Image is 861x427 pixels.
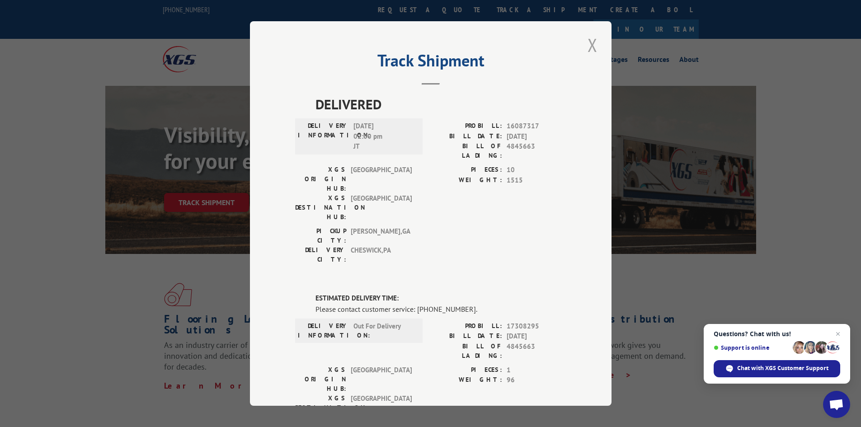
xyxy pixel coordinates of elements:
[298,121,349,152] label: DELIVERY INFORMATION:
[714,360,840,377] span: Chat with XGS Customer Support
[507,342,566,361] span: 4845663
[507,141,566,160] span: 4845663
[315,293,566,304] label: ESTIMATED DELIVERY TIME:
[351,245,412,264] span: CHESWICK , PA
[295,165,346,193] label: XGS ORIGIN HUB:
[431,131,502,142] label: BILL DATE:
[295,193,346,222] label: XGS DESTINATION HUB:
[823,391,850,418] a: Open chat
[315,304,566,314] div: Please contact customer service: [PHONE_NUMBER].
[714,330,840,338] span: Questions? Chat with us!
[431,141,502,160] label: BILL OF LADING:
[295,394,346,422] label: XGS DESTINATION HUB:
[315,94,566,114] span: DELIVERED
[507,365,566,375] span: 1
[351,193,412,222] span: [GEOGRAPHIC_DATA]
[353,121,414,152] span: [DATE] 02:00 pm JT
[431,342,502,361] label: BILL OF LADING:
[431,165,502,175] label: PIECES:
[431,375,502,385] label: WEIGHT:
[507,121,566,131] span: 16087317
[507,175,566,186] span: 1515
[431,121,502,131] label: PROBILL:
[295,226,346,245] label: PICKUP CITY:
[507,331,566,342] span: [DATE]
[507,375,566,385] span: 96
[298,321,349,340] label: DELIVERY INFORMATION:
[507,131,566,142] span: [DATE]
[353,321,414,340] span: Out For Delivery
[431,321,502,332] label: PROBILL:
[431,175,502,186] label: WEIGHT:
[507,321,566,332] span: 17308295
[351,365,412,394] span: [GEOGRAPHIC_DATA]
[737,364,828,372] span: Chat with XGS Customer Support
[585,33,600,57] button: Close modal
[507,165,566,175] span: 10
[351,394,412,422] span: [GEOGRAPHIC_DATA]
[295,365,346,394] label: XGS ORIGIN HUB:
[295,245,346,264] label: DELIVERY CITY:
[431,365,502,375] label: PIECES:
[351,165,412,193] span: [GEOGRAPHIC_DATA]
[714,344,790,351] span: Support is online
[295,54,566,71] h2: Track Shipment
[431,331,502,342] label: BILL DATE:
[351,226,412,245] span: [PERSON_NAME] , GA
